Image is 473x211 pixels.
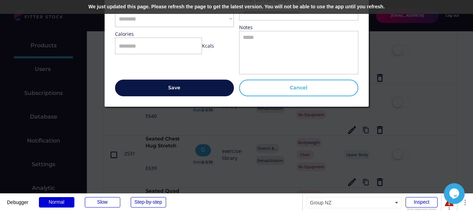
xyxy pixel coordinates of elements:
[406,208,438,211] div: Show responsive boxes
[406,197,438,208] div: Inspect
[115,31,185,38] div: Calories
[239,80,358,96] button: Cancel
[445,207,454,210] div: 1
[239,24,309,31] div: Notes
[39,197,74,208] div: Normal
[7,194,28,205] div: Debugger
[306,197,402,208] div: Group NZ
[202,42,214,49] div: Kcals
[131,197,166,208] div: Step-by-step
[444,183,466,204] iframe: chat widget
[115,80,234,96] button: Save
[85,197,120,208] div: Slow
